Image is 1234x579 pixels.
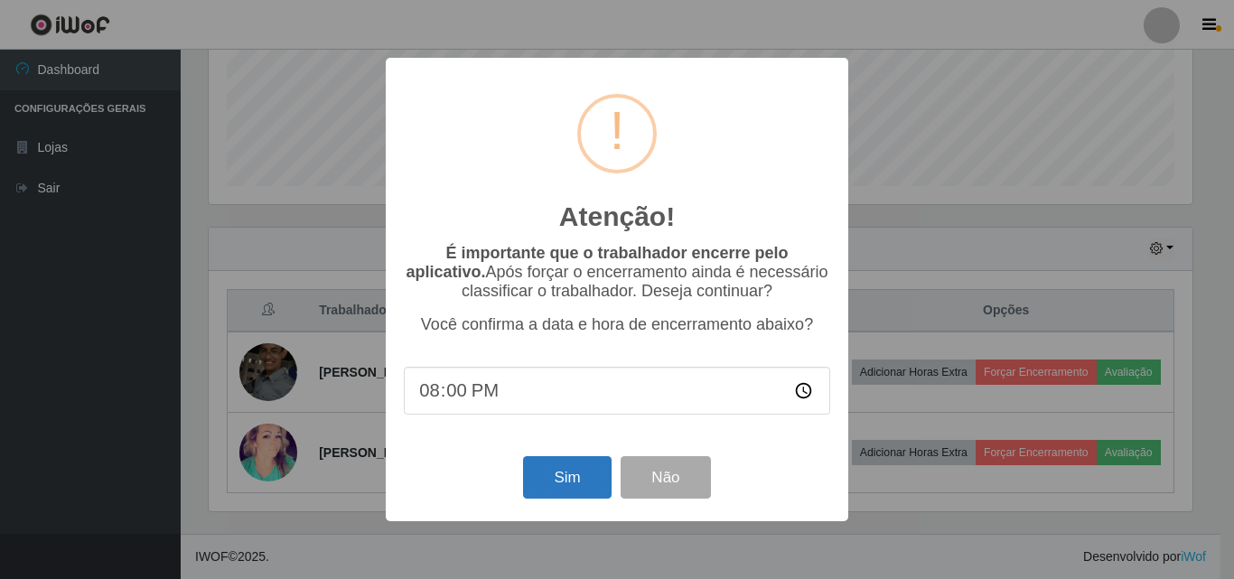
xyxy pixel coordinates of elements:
[559,201,675,233] h2: Atenção!
[404,244,830,301] p: Após forçar o encerramento ainda é necessário classificar o trabalhador. Deseja continuar?
[406,244,788,281] b: É importante que o trabalhador encerre pelo aplicativo.
[523,456,611,499] button: Sim
[404,315,830,334] p: Você confirma a data e hora de encerramento abaixo?
[621,456,710,499] button: Não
